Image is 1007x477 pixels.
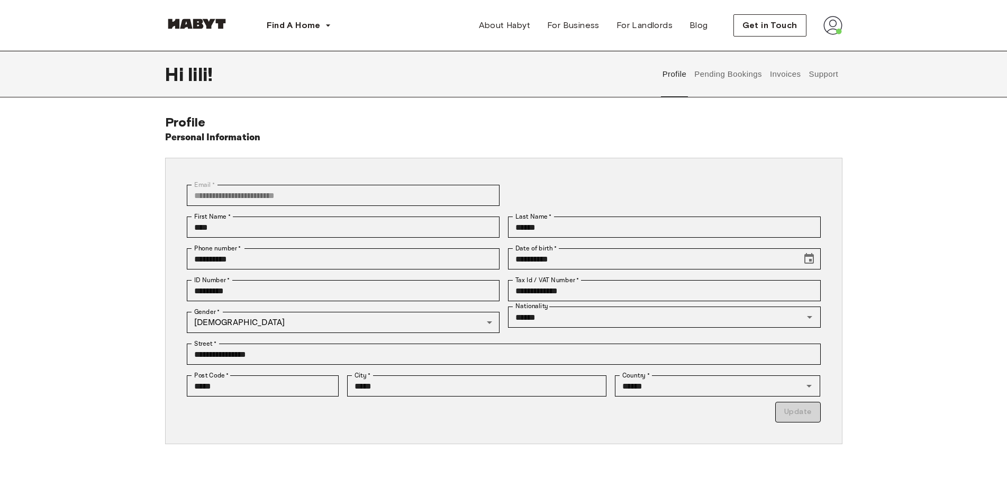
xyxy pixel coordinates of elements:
[802,310,817,325] button: Open
[194,212,231,221] label: First Name
[515,244,557,253] label: Date of birth
[768,51,802,97] button: Invoices
[608,15,681,36] a: For Landlords
[622,371,650,380] label: Country
[355,371,371,380] label: City
[187,312,500,333] div: [DEMOGRAPHIC_DATA]
[742,19,797,32] span: Get in Touch
[547,19,600,32] span: For Business
[515,302,548,311] label: Nationality
[681,15,716,36] a: Blog
[258,15,340,36] button: Find A Home
[515,275,579,285] label: Tax Id / VAT Number
[799,248,820,269] button: Choose date, selected date is Feb 27, 2007
[515,212,552,221] label: Last Name
[661,51,688,97] button: Profile
[194,371,229,380] label: Post Code
[194,180,215,190] label: Email
[187,185,500,206] div: You can't change your email address at the moment. Please reach out to customer support in case y...
[733,14,806,37] button: Get in Touch
[658,51,842,97] div: user profile tabs
[165,114,206,130] span: Profile
[194,307,220,317] label: Gender
[690,19,708,32] span: Blog
[616,19,673,32] span: For Landlords
[188,63,213,85] span: lili !
[823,16,842,35] img: avatar
[267,19,321,32] span: Find A Home
[165,130,261,145] h6: Personal Information
[693,51,764,97] button: Pending Bookings
[165,63,188,85] span: Hi
[479,19,530,32] span: About Habyt
[808,51,840,97] button: Support
[470,15,539,36] a: About Habyt
[194,275,230,285] label: ID Number
[802,379,817,393] button: Open
[194,244,241,253] label: Phone number
[165,19,229,29] img: Habyt
[539,15,608,36] a: For Business
[194,339,216,348] label: Street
